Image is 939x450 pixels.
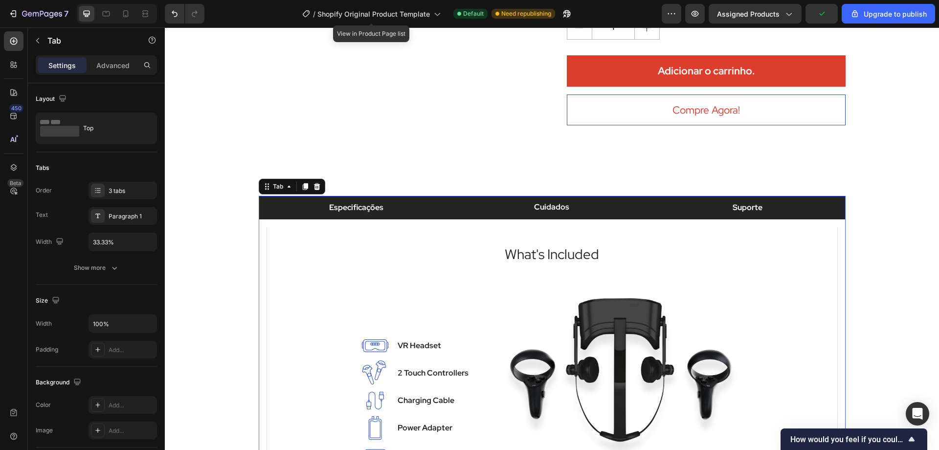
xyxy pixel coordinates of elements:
[402,28,681,59] button: Adicionar o carrinho.
[109,401,155,410] div: Add...
[463,9,484,18] span: Default
[402,67,681,98] button: <p>Compre Agora!</p>
[7,179,23,187] div: Beta
[47,35,131,47] p: Tab
[36,259,157,277] button: Show more
[36,376,83,389] div: Background
[89,233,156,251] input: Auto
[36,93,68,106] div: Layout
[4,4,73,24] button: 7
[36,294,62,308] div: Size
[233,312,276,324] p: VR Headset
[233,340,304,352] p: 2 Touch Controllers
[36,236,66,249] div: Width
[568,174,598,186] p: Suporte
[89,315,156,332] input: Auto
[165,4,204,24] div: Undo/Redo
[717,9,780,19] span: Assigned Products
[36,401,51,409] div: Color
[233,422,289,434] p: Glasses Spacer
[369,174,404,186] p: Cuidados
[508,75,575,91] p: Compre Agora!
[109,187,155,195] div: 3 tabs
[74,263,119,273] div: Show more
[36,164,49,172] div: Tabs
[493,36,590,51] div: Adicionar o carrinho.
[83,117,143,140] div: Top
[64,8,68,20] p: 7
[566,173,599,188] div: Rich Text Editor. Editing area: main
[36,319,52,328] div: Width
[850,9,927,19] div: Upgrade to publish
[233,367,290,379] p: Charging Cable
[9,104,23,112] div: 450
[36,426,53,435] div: Image
[109,346,155,355] div: Add...
[709,4,802,24] button: Assigned Products
[119,216,656,237] p: What's Included
[36,211,48,219] div: Text
[109,212,155,221] div: Paragraph 1
[163,173,220,188] div: Rich Text Editor. Editing area: main
[109,426,155,435] div: Add...
[790,433,917,445] button: Show survey - How would you feel if you could no longer use GemPages?
[313,9,315,19] span: /
[790,435,906,444] span: How would you feel if you could no longer use GemPages?
[501,9,551,18] span: Need republishing
[317,9,430,19] span: Shopify Original Product Template
[48,60,76,71] p: Settings
[106,155,120,164] div: Tab
[233,395,288,406] p: Power Adapter
[36,345,58,354] div: Padding
[164,174,219,186] p: Especificações
[165,27,939,450] iframe: Design area
[906,402,929,426] div: Open Intercom Messenger
[368,172,406,187] div: Rich Text Editor. Editing area: main
[96,60,130,71] p: Advanced
[842,4,935,24] button: Upgrade to publish
[36,186,52,195] div: Order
